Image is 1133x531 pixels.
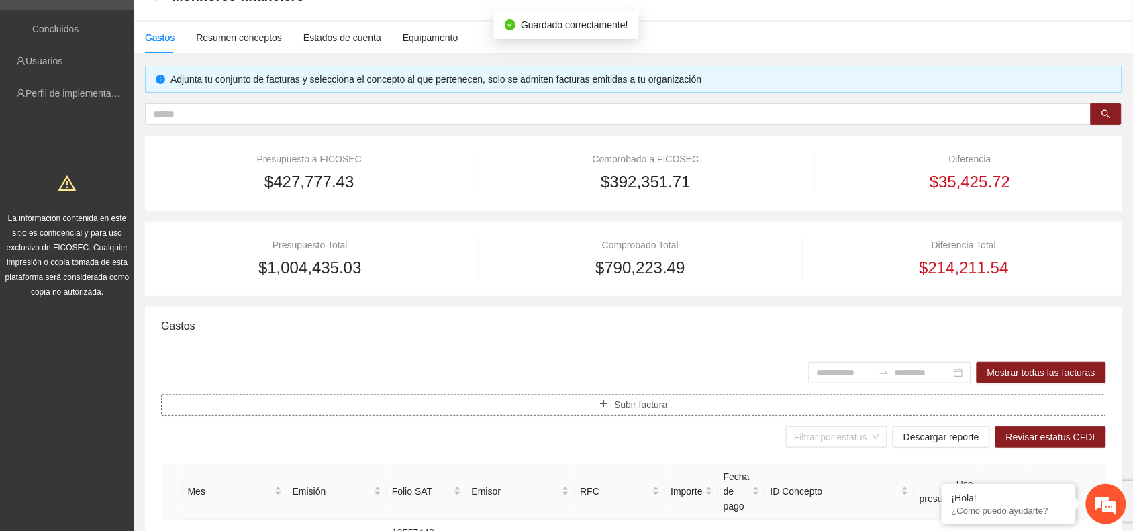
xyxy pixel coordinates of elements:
button: plusSubir factura [161,394,1106,416]
textarea: Escriba su mensaje y pulse “Intro” [7,367,256,414]
span: warning [58,175,76,192]
span: Mostrar todas las facturas [987,365,1095,380]
span: Estamos en línea. [78,179,185,315]
div: Gastos [161,307,1106,345]
div: Diferencia Total [822,238,1106,252]
span: RFC [580,484,650,499]
span: Subir factura [614,397,667,412]
span: search [1101,109,1111,120]
div: Comprobado Total [498,238,783,252]
span: Emisión [293,484,371,499]
span: Mes [188,484,272,499]
a: Usuarios [26,56,62,66]
span: $392,351.71 [601,169,690,195]
button: search [1091,103,1122,125]
th: Fecha de pago [718,464,765,520]
span: $214,211.54 [920,255,1009,281]
span: $790,223.49 [595,255,685,281]
a: Concluidos [32,23,79,34]
span: swap-right [879,367,889,378]
th: Folio SAT [387,464,466,520]
span: Folio SAT [392,484,451,499]
th: Estatus [979,464,1031,520]
span: check-circle [505,19,515,30]
span: Guardado correctamente! [521,19,628,30]
span: Importe [671,484,702,499]
div: Diferencia [834,152,1106,166]
th: Mes [183,464,287,520]
th: Emisor [466,464,575,520]
span: info-circle [156,75,165,84]
div: Adjunta tu conjunto de facturas y selecciona el concepto al que pertenecen, solo se admiten factu... [170,72,1112,87]
span: Descargar reporte [903,430,979,444]
div: Estados de cuenta [303,30,381,45]
div: Chatee con nosotros ahora [70,68,226,86]
span: Emisor [472,484,560,499]
div: ¡Hola! [952,493,1066,503]
p: ¿Cómo puedo ayudarte? [952,505,1066,516]
div: Equipamento [403,30,458,45]
div: Presupuesto a FICOSEC [161,152,458,166]
div: Resumen conceptos [196,30,282,45]
button: Descargar reporte [893,426,990,448]
span: plus [599,399,609,410]
div: Comprobado a FICOSEC [497,152,795,166]
a: Perfil de implementadora [26,88,130,99]
span: to [879,367,889,378]
div: Presupuesto Total [161,238,459,252]
th: ID Concepto [765,464,914,520]
span: $427,777.43 [264,169,354,195]
button: Mostrar todas las facturas [977,362,1106,383]
th: Importe [665,464,718,520]
div: Gastos [145,30,175,45]
span: Revisar estatus CFDI [1006,430,1095,444]
th: Emisión [287,464,387,520]
span: $35,425.72 [930,169,1010,195]
span: ID Concepto [771,484,899,499]
span: La información contenida en este sitio es confidencial y para uso exclusivo de FICOSEC. Cualquier... [5,213,130,297]
span: $1,004,435.03 [258,255,361,281]
span: Fecha de pago [724,469,750,514]
th: Uso presupuestal [914,464,979,520]
th: RFC [575,464,665,520]
button: Revisar estatus CFDI [995,426,1106,448]
div: Minimizar ventana de chat en vivo [220,7,252,39]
